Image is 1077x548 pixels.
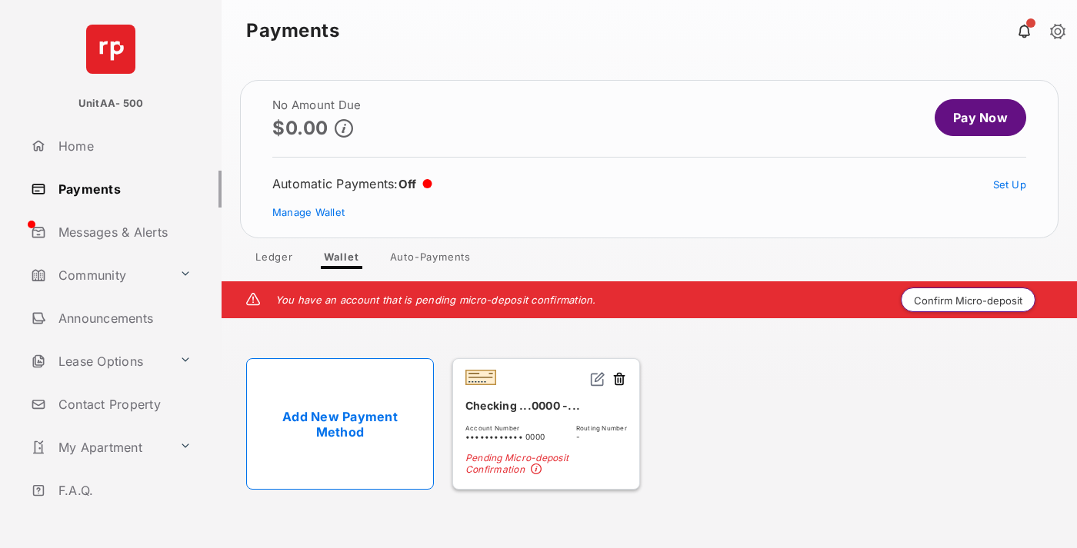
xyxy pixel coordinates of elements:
a: Community [25,257,173,294]
strong: Payments [246,22,339,40]
a: Contact Property [25,386,222,423]
img: svg+xml;base64,PHN2ZyB4bWxucz0iaHR0cDovL3d3dy53My5vcmcvMjAwMC9zdmciIHdpZHRoPSI2NCIgaGVpZ2h0PSI2NC... [86,25,135,74]
p: UnitAA- 500 [78,96,144,111]
a: Announcements [25,300,222,337]
a: F.A.Q. [25,472,222,509]
a: Payments [25,171,222,208]
a: Messages & Alerts [25,214,222,251]
a: My Apartment [25,429,173,466]
a: Home [25,128,222,164]
a: Lease Options [25,343,173,380]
